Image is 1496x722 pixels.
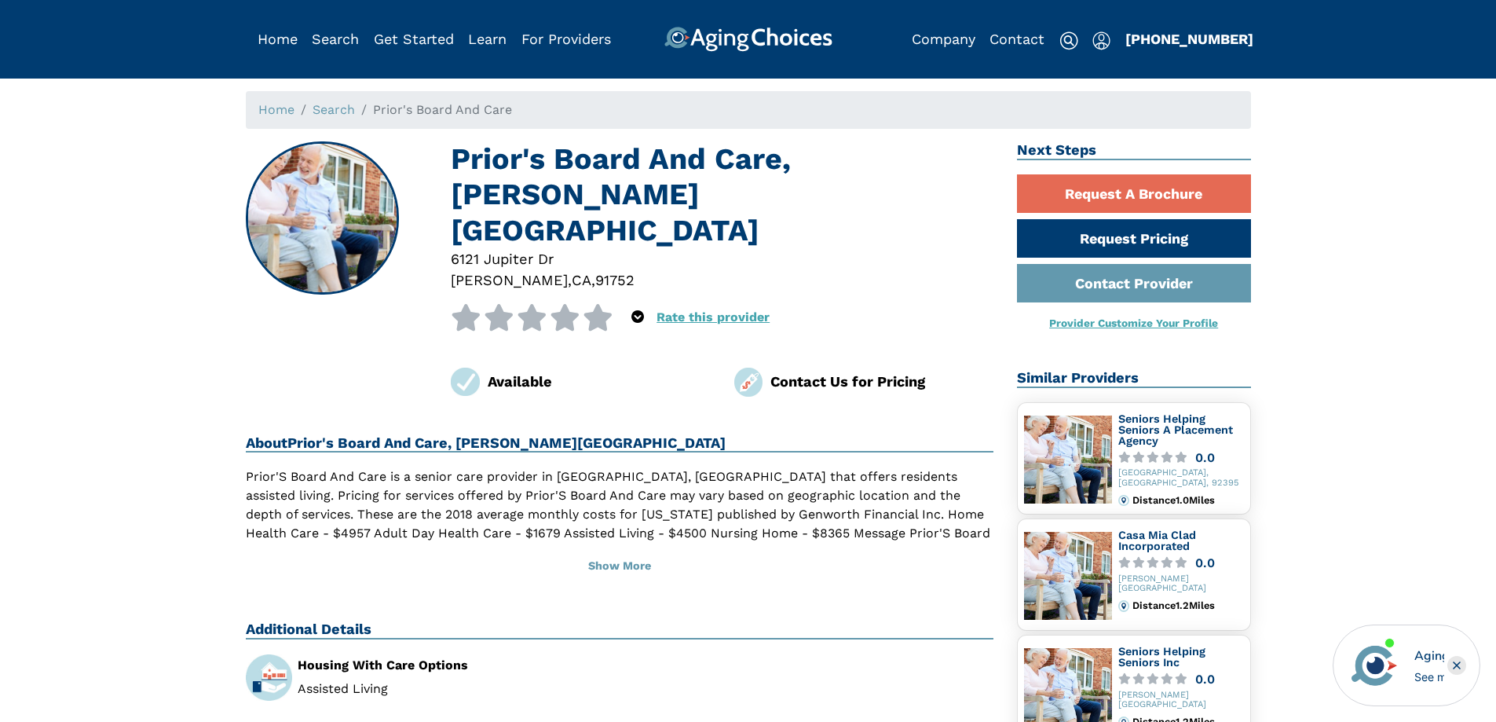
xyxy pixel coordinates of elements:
a: 0.0 [1118,557,1244,569]
div: AgingChoices Navigator [1414,647,1445,665]
h1: Prior's Board And Care, [PERSON_NAME][GEOGRAPHIC_DATA] [451,141,993,248]
a: Seniors Helping Seniors A Placement Agency [1118,412,1233,446]
div: Available [488,371,711,392]
h2: About Prior's Board And Care, [PERSON_NAME][GEOGRAPHIC_DATA] [246,434,994,453]
div: [PERSON_NAME][GEOGRAPHIC_DATA] [1118,574,1244,595]
div: 0.0 [1195,673,1215,685]
a: Seniors Helping Seniors Inc [1118,645,1205,669]
div: Distance 1.2 Miles [1132,600,1243,611]
div: Popover trigger [631,304,644,331]
h2: Next Steps [1017,141,1251,160]
div: See more options [1414,669,1445,685]
a: 0.0 [1118,452,1244,464]
nav: breadcrumb [246,91,1251,129]
div: [PERSON_NAME][GEOGRAPHIC_DATA] [1118,691,1244,711]
div: Popover trigger [312,27,359,52]
a: Get Started [374,31,454,47]
h2: Additional Details [246,621,994,640]
div: 6121 Jupiter Dr [451,248,993,269]
div: 0.0 [1195,557,1215,569]
li: Assisted Living [298,683,608,695]
a: Rate this provider [657,310,770,324]
a: Provider Customize Your Profile [1049,317,1218,329]
a: Request Pricing [1017,219,1251,258]
div: 91752 [595,269,635,291]
span: Prior's Board And Care [373,102,512,117]
div: Housing With Care Options [298,659,608,672]
p: Prior'S Board And Care is a senior care provider in [GEOGRAPHIC_DATA], [GEOGRAPHIC_DATA] that off... [246,467,994,562]
div: 0.0 [1195,452,1215,464]
img: avatar [1348,639,1401,692]
a: Contact [989,31,1044,47]
div: Popover trigger [1092,27,1110,52]
a: Home [258,102,294,117]
img: user-icon.svg [1092,31,1110,50]
img: Prior's Board And Care, Mira Loma CA [247,143,397,294]
span: , [591,272,595,288]
div: Contact Us for Pricing [770,371,993,392]
span: , [568,272,572,288]
a: For Providers [521,31,611,47]
span: CA [572,272,591,288]
a: [PHONE_NUMBER] [1125,31,1253,47]
a: Learn [468,31,507,47]
img: distance.svg [1118,495,1129,506]
a: Request A Brochure [1017,174,1251,213]
a: Casa Mia Clad Incorporated [1118,529,1196,552]
div: Distance 1.0 Miles [1132,495,1243,506]
div: Close [1447,656,1466,675]
a: Contact Provider [1017,264,1251,302]
a: Home [258,31,298,47]
span: [PERSON_NAME] [451,272,568,288]
a: Search [312,31,359,47]
img: distance.svg [1118,600,1129,611]
img: AgingChoices [664,27,832,52]
a: 0.0 [1118,673,1244,685]
img: search-icon.svg [1059,31,1078,50]
button: Show More [246,549,994,584]
a: Search [313,102,355,117]
a: Company [912,31,975,47]
h2: Similar Providers [1017,369,1251,388]
div: [GEOGRAPHIC_DATA], [GEOGRAPHIC_DATA], 92395 [1118,468,1244,489]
